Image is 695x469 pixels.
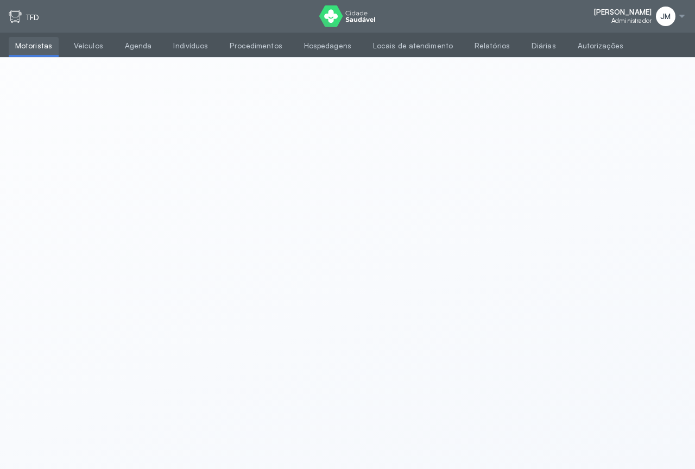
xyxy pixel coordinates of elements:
[594,8,652,17] span: [PERSON_NAME]
[9,10,22,23] img: tfd.svg
[367,37,459,55] a: Locais de atendimento
[26,13,39,22] p: TFD
[611,17,652,24] span: Administrador
[9,37,59,55] a: Motoristas
[468,37,516,55] a: Relatórios
[223,37,288,55] a: Procedimentos
[67,37,110,55] a: Veículos
[298,37,358,55] a: Hospedagens
[660,12,671,21] span: JM
[525,37,563,55] a: Diárias
[319,5,375,27] img: logo do Cidade Saudável
[118,37,159,55] a: Agenda
[571,37,630,55] a: Autorizações
[167,37,214,55] a: Indivíduos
